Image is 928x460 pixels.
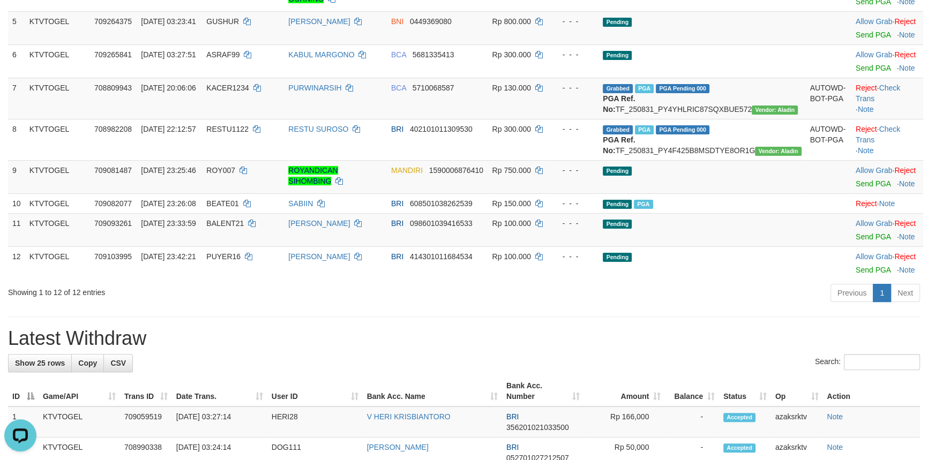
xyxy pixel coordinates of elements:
td: KTVTOGEL [25,193,90,213]
a: Note [899,64,915,72]
span: Pending [603,167,632,176]
span: Pending [603,18,632,27]
td: HERI28 [267,406,363,438]
span: [DATE] 03:27:51 [141,50,196,59]
td: 12 [8,246,25,280]
span: BRI [391,199,403,208]
span: 708809943 [94,84,132,92]
a: Note [899,179,915,188]
th: Op: activate to sort column ascending [771,376,823,406]
th: ID: activate to sort column descending [8,376,39,406]
a: CSV [103,354,133,372]
td: AUTOWD-BOT-PGA [806,119,851,160]
a: Allow Grab [856,50,892,59]
span: Copy 356201021033500 to clipboard [506,423,569,432]
td: · [851,213,923,246]
a: V HERI KRISBIANTORO [367,412,451,421]
td: KTVTOGEL [25,160,90,193]
span: Pending [603,200,632,209]
a: Previous [830,284,873,302]
a: Note [899,232,915,241]
span: BEATE01 [206,199,238,208]
a: Reject [856,125,877,133]
button: Open LiveChat chat widget [4,4,36,36]
span: Rp 150.000 [492,199,531,208]
a: RESTU SUROSO [288,125,348,133]
a: Show 25 rows [8,354,72,372]
span: BRI [391,252,403,261]
td: TF_250831_PY4F425B8MSDTYE8OR1G [598,119,805,160]
span: 709093261 [94,219,132,228]
div: - - - [553,218,594,229]
td: KTVTOGEL [25,246,90,280]
span: Copy [78,359,97,367]
td: · [851,246,923,280]
td: · [851,160,923,193]
span: · [856,50,894,59]
th: Action [822,376,920,406]
b: PGA Ref. No: [603,94,635,114]
a: Reject [856,84,877,92]
a: Allow Grab [856,252,892,261]
a: Reject [894,219,916,228]
span: Rp 100.000 [492,219,531,228]
span: Show 25 rows [15,359,65,367]
a: KABUL MARGONO [288,50,354,59]
span: BCA [391,84,406,92]
a: Allow Grab [856,166,892,175]
span: [DATE] 03:23:41 [141,17,196,26]
span: GUSHUR [206,17,239,26]
a: Reject [856,199,877,208]
div: - - - [553,16,594,27]
span: · [856,166,894,175]
td: TF_250831_PY4YHLRIC87SQXBUE572 [598,78,805,119]
td: 9 [8,160,25,193]
span: BRI [506,443,519,451]
span: PGA [634,200,653,209]
span: Rp 300.000 [492,125,531,133]
span: ASRAF99 [206,50,240,59]
div: Showing 1 to 12 of 12 entries [8,283,379,298]
span: Vendor URL: https://payment4.1velocity.biz [752,105,798,115]
span: [DATE] 22:12:57 [141,125,196,133]
td: 10 [8,193,25,213]
td: · [851,11,923,44]
span: BCA [391,50,406,59]
span: BRI [391,125,403,133]
span: Copy 5681335413 to clipboard [413,50,454,59]
a: Send PGA [856,232,890,241]
div: - - - [553,82,594,93]
a: Send PGA [856,64,890,72]
span: Rp 800.000 [492,17,531,26]
td: KTVTOGEL [25,213,90,246]
span: · [856,252,894,261]
a: Note [899,31,915,39]
span: CSV [110,359,126,367]
a: Check Trans [856,125,900,144]
a: SABIIN [288,199,313,208]
td: - [665,406,719,438]
span: Pending [603,51,632,60]
span: [DATE] 23:25:46 [141,166,196,175]
span: Rp 750.000 [492,166,531,175]
td: · · [851,119,923,160]
span: Copy 5710068587 to clipboard [413,84,454,92]
div: - - - [553,165,594,176]
td: 1 [8,406,39,438]
a: Note [899,266,915,274]
span: [DATE] 23:33:59 [141,219,196,228]
h1: Latest Withdraw [8,328,920,349]
a: Send PGA [856,266,890,274]
th: Balance: activate to sort column ascending [665,376,719,406]
a: [PERSON_NAME] [367,443,429,451]
span: KACER1234 [206,84,249,92]
td: KTVTOGEL [25,78,90,119]
a: Next [890,284,920,302]
span: RESTU1122 [206,125,249,133]
span: · [856,17,894,26]
td: KTVTOGEL [25,11,90,44]
a: Check Trans [856,84,900,103]
a: Reject [894,17,916,26]
a: Reject [894,50,916,59]
td: 6 [8,44,25,78]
